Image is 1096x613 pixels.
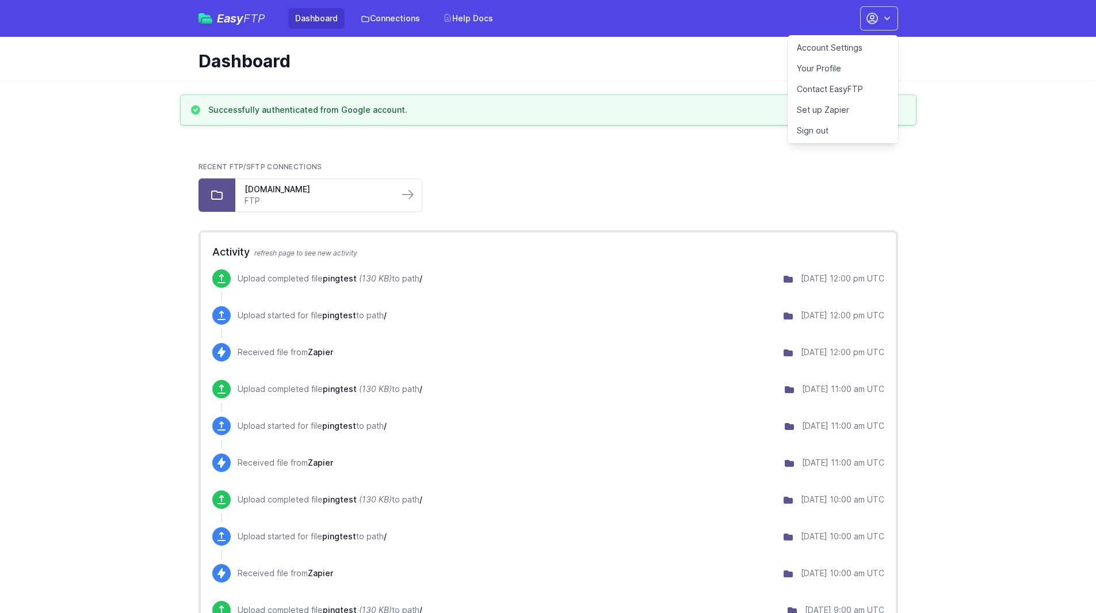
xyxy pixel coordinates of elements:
span: pingtest [322,531,356,541]
div: [DATE] 11:00 am UTC [802,457,884,469]
p: Upload completed file to path [238,494,422,505]
a: Sign out [788,120,898,141]
p: Received file from [238,568,333,579]
span: pingtest [323,384,357,394]
div: [DATE] 10:00 am UTC [801,494,884,505]
p: Received file from [238,457,333,469]
a: Account Settings [788,37,898,58]
iframe: Drift Widget Chat Controller [1038,555,1082,599]
span: / [384,531,387,541]
img: easyftp_logo.png [198,13,212,24]
div: [DATE] 11:00 am UTC [802,420,884,432]
span: pingtest [322,310,356,320]
div: [DATE] 12:00 pm UTC [801,273,884,284]
div: [DATE] 11:00 am UTC [802,383,884,395]
p: Upload started for file to path [238,310,387,321]
span: refresh page to see new activity [254,249,357,257]
span: / [384,421,387,431]
span: Zapier [308,568,333,578]
h3: Successfully authenticated from Google account. [208,104,407,116]
a: Set up Zapier [788,100,898,120]
i: (130 KB) [359,494,392,504]
div: [DATE] 10:00 am UTC [801,568,884,579]
p: Upload started for file to path [238,420,387,432]
span: FTP [243,12,265,25]
div: [DATE] 10:00 am UTC [801,531,884,542]
span: / [419,384,422,394]
i: (130 KB) [359,384,392,394]
a: Help Docs [436,8,500,29]
span: Zapier [308,347,333,357]
span: Zapier [308,458,333,467]
a: Your Profile [788,58,898,79]
a: [DOMAIN_NAME] [245,184,389,195]
a: Dashboard [288,8,345,29]
span: pingtest [322,421,356,431]
span: Easy [217,13,265,24]
h2: Activity [212,244,884,260]
p: Received file from [238,347,333,358]
div: [DATE] 12:00 pm UTC [801,347,884,358]
span: / [384,310,387,320]
span: pingtest [323,494,357,504]
span: pingtest [323,273,357,283]
i: (130 KB) [359,273,392,283]
span: / [419,273,422,283]
h2: Recent FTP/SFTP Connections [198,162,898,172]
a: FTP [245,195,389,207]
div: [DATE] 12:00 pm UTC [801,310,884,321]
p: Upload completed file to path [238,273,422,284]
p: Upload completed file to path [238,383,422,395]
a: EasyFTP [198,13,265,24]
p: Upload started for file to path [238,531,387,542]
a: Connections [354,8,427,29]
h1: Dashboard [198,51,889,71]
a: Contact EasyFTP [788,79,898,100]
span: / [419,494,422,504]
